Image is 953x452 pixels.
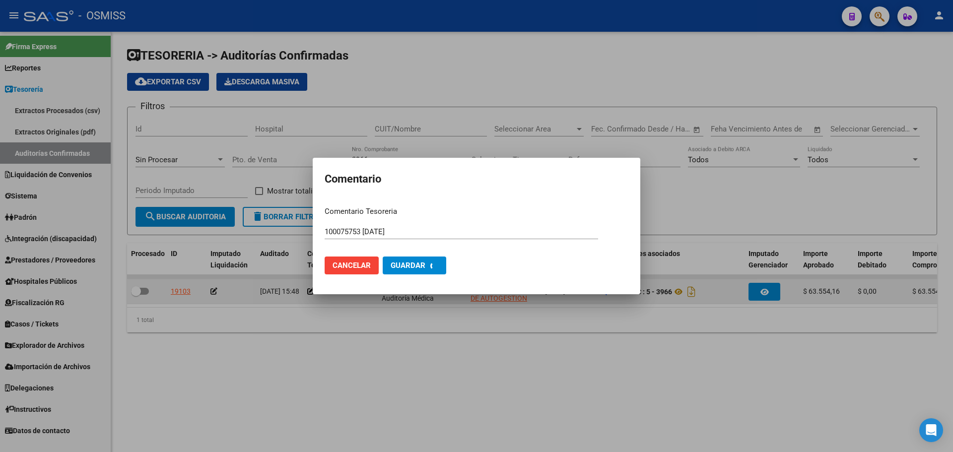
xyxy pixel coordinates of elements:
button: Guardar [383,257,446,274]
div: Open Intercom Messenger [919,418,943,442]
button: Cancelar [325,257,379,274]
span: Guardar [391,261,425,270]
span: Cancelar [333,261,371,270]
p: Comentario Tesoreria [325,206,628,217]
h2: Comentario [325,170,628,189]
